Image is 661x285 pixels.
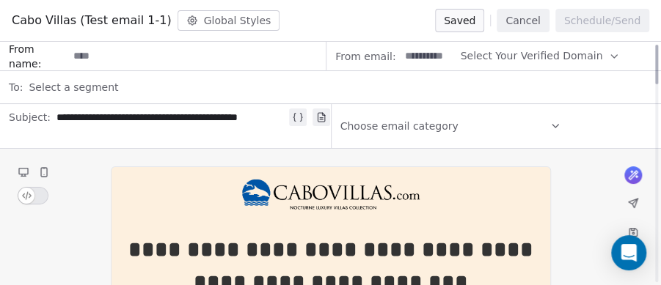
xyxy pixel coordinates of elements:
span: To: [9,80,23,95]
div: Open Intercom Messenger [611,235,646,270]
span: From email: [335,49,395,64]
span: Subject: [9,110,51,147]
button: Cancel [497,9,549,32]
span: Select a segment [29,80,118,95]
button: Saved [435,9,484,32]
span: Choose email category [340,119,459,133]
span: Cabo Villas (Test email 1-1) [12,12,172,29]
button: Global Styles [178,10,280,31]
span: Select Your Verified Domain [460,48,602,64]
button: Schedule/Send [555,9,649,32]
span: From name: [9,42,67,71]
